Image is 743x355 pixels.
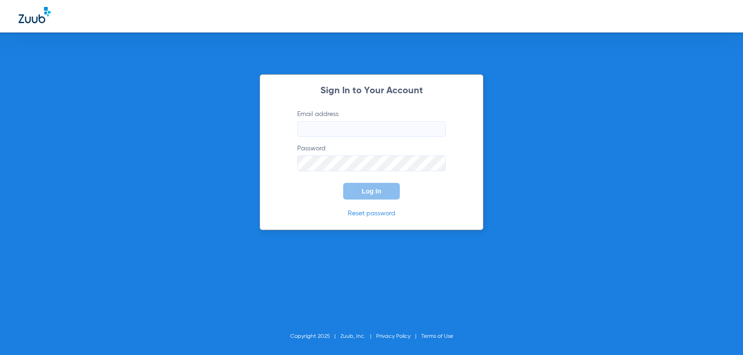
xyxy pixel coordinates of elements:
[290,332,340,341] li: Copyright 2025
[283,86,460,96] h2: Sign In to Your Account
[19,7,51,23] img: Zuub Logo
[343,183,400,200] button: Log In
[297,144,446,171] label: Password
[340,332,376,341] li: Zuub, Inc.
[376,334,411,339] a: Privacy Policy
[297,155,446,171] input: Password
[348,210,395,217] a: Reset password
[297,110,446,137] label: Email address
[421,334,453,339] a: Terms of Use
[297,121,446,137] input: Email address
[362,187,381,195] span: Log In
